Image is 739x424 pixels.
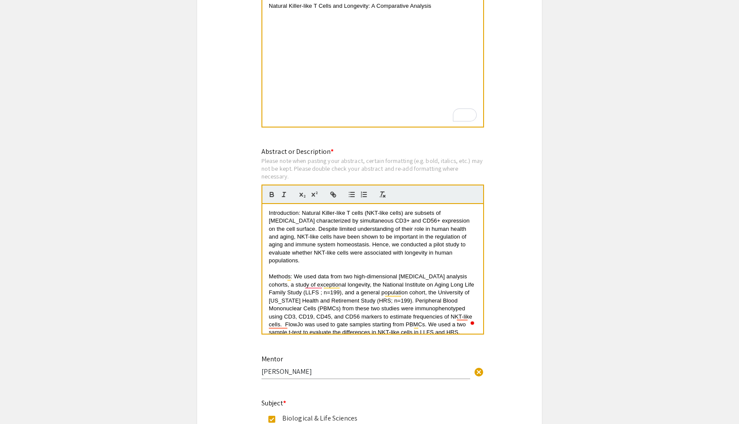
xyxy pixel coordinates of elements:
span: Introduction: Natural Killer-like T cells (NKT-like cells) are subsets of [MEDICAL_DATA] characte... [269,210,471,264]
iframe: Chat [6,385,37,418]
span: cancel [474,367,484,377]
span: Methods: We used data from two high-dimensional [MEDICAL_DATA] analysis cohorts, a study of excep... [269,273,476,335]
button: Clear [470,363,487,380]
mat-label: Mentor [261,354,283,363]
div: Please note when pasting your abstract, certain formatting (e.g. bold, italics, etc.) may not be ... [261,157,484,180]
mat-label: Subject [261,398,286,408]
div: Biological & Life Sciences [275,413,457,424]
input: Type Here [261,367,470,376]
div: To enrich screen reader interactions, please activate Accessibility in Grammarly extension settings [262,204,483,334]
span: Natural Killer-like T Cells and Longevity: A Comparative Analysis [269,3,431,9]
mat-label: Abstract or Description [261,147,334,156]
